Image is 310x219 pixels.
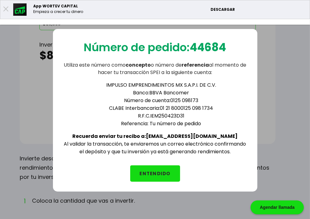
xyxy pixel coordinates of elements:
li: Número de cuenta: 0125 098173 [75,97,248,104]
p: App WORTEV CAPITAL [33,3,83,9]
button: ENTENDIDO [130,165,180,182]
p: Utiliza este número como o número de al momento de hacer tu transacción SPEI a la siguiente cuenta: [63,61,248,76]
li: CLABE Interbancaria: 01 21 8000125 098 1734 [75,104,248,112]
p: Empieza a crecer tu dinero [33,9,83,14]
p: DESCARGAR [211,7,307,12]
b: concepto [126,61,151,68]
b: 44684 [190,39,226,55]
b: referencia [182,61,209,68]
li: IMPULSO EMPRENDIMEINTOS MX S.A.P.I. DE C.V. [75,81,248,89]
img: appicon [13,3,27,16]
li: Banco: BBVA Bancomer [75,89,248,97]
li: R.F.C. IEM250423D31 [75,112,248,120]
li: Referencia: Tu número de pedido [75,120,248,127]
div: Agendar llamada [251,200,304,214]
b: Recuerda enviar tu recibo a: [EMAIL_ADDRESS][DOMAIN_NAME] [72,133,238,140]
div: Al validar la transacción, te enviaremos un correo electrónico confirmando el depósito y que tu i... [63,76,248,155]
p: Número de pedido: [84,39,226,56]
